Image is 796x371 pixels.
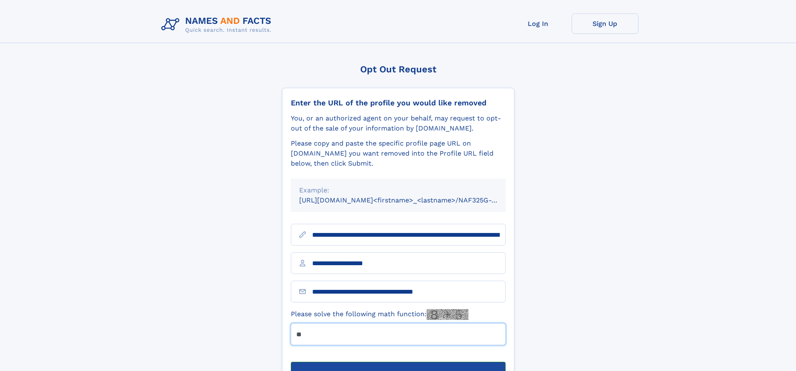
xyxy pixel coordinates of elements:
[291,113,506,133] div: You, or an authorized agent on your behalf, may request to opt-out of the sale of your informatio...
[291,98,506,107] div: Enter the URL of the profile you would like removed
[299,185,497,195] div: Example:
[572,13,638,34] a: Sign Up
[291,138,506,169] div: Please copy and paste the specific profile page URL on [DOMAIN_NAME] you want removed into the Pr...
[158,13,278,36] img: Logo Names and Facts
[299,196,521,204] small: [URL][DOMAIN_NAME]<firstname>_<lastname>/NAF325G-xxxxxxxx
[291,309,468,320] label: Please solve the following math function:
[282,64,514,74] div: Opt Out Request
[505,13,572,34] a: Log In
